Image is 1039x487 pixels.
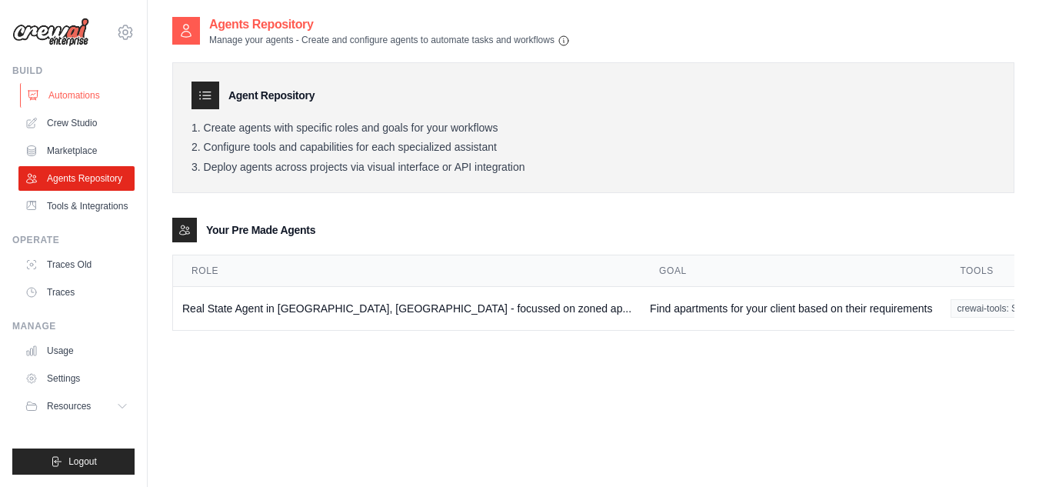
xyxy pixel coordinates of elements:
[12,65,135,77] div: Build
[20,83,136,108] a: Automations
[209,15,570,34] h2: Agents Repository
[18,394,135,419] button: Resources
[228,88,315,103] h3: Agent Repository
[641,287,941,331] td: Find apartments for your client based on their requirements
[173,255,641,287] th: Role
[18,111,135,135] a: Crew Studio
[173,287,641,331] td: Real State Agent in [GEOGRAPHIC_DATA], [GEOGRAPHIC_DATA] - focussed on zoned ap...
[18,252,135,277] a: Traces Old
[206,222,315,238] h3: Your Pre Made Agents
[18,138,135,163] a: Marketplace
[12,449,135,475] button: Logout
[18,366,135,391] a: Settings
[209,34,570,47] p: Manage your agents - Create and configure agents to automate tasks and workflows
[18,280,135,305] a: Traces
[68,455,97,468] span: Logout
[191,141,995,155] li: Configure tools and capabilities for each specialized assistant
[12,234,135,246] div: Operate
[191,122,995,135] li: Create agents with specific roles and goals for your workflows
[12,18,89,47] img: Logo
[12,320,135,332] div: Manage
[191,161,995,175] li: Deploy agents across projects via visual interface or API integration
[18,166,135,191] a: Agents Repository
[18,339,135,363] a: Usage
[18,194,135,218] a: Tools & Integrations
[641,255,941,287] th: Goal
[47,400,91,412] span: Resources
